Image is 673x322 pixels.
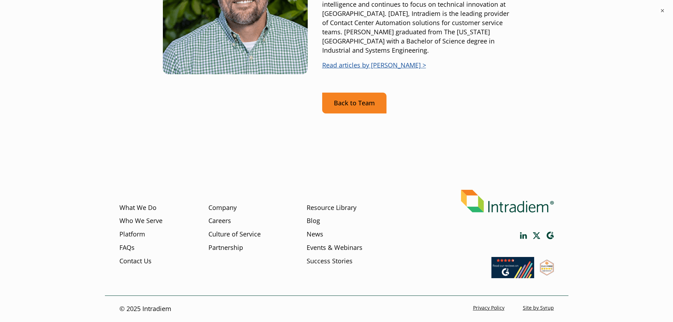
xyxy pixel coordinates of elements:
a: Read articles by [PERSON_NAME] > [322,61,426,69]
a: Link opens in a new window [533,232,541,239]
img: Intradiem [461,190,554,213]
a: FAQs [119,243,135,252]
a: Back to Team [322,93,386,113]
a: Blog [307,216,320,226]
button: × [659,7,666,14]
p: © 2025 Intradiem [119,304,171,314]
a: Culture of Service [208,230,261,239]
a: Link opens in a new window [520,232,527,239]
a: Link opens in a new window [540,269,554,277]
img: Read our reviews on G2 [491,257,534,278]
img: SourceForge User Reviews [540,259,554,276]
a: Link opens in a new window [491,271,534,280]
a: Careers [208,216,231,226]
a: Site by Syrup [523,304,554,311]
a: What We Do [119,203,157,212]
a: Privacy Policy [473,304,504,311]
a: Company [208,203,237,212]
a: Success Stories [307,257,353,266]
a: Who We Serve [119,216,163,226]
a: Link opens in a new window [546,232,554,240]
a: Contact Us [119,257,152,266]
a: Resource Library [307,203,356,212]
a: Platform [119,230,145,239]
a: News [307,230,323,239]
a: Partnership [208,243,243,252]
a: Events & Webinars [307,243,362,252]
